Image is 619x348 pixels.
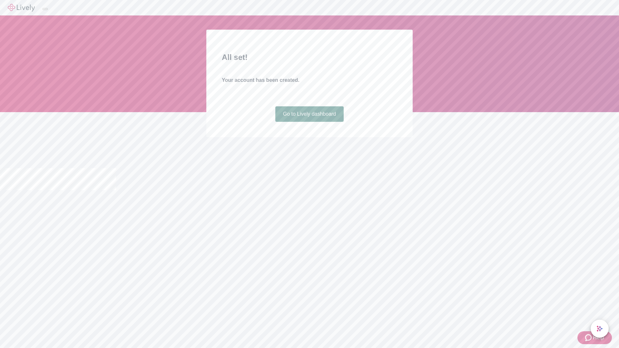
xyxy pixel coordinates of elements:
[43,8,48,10] button: Log out
[222,76,397,84] h4: Your account has been created.
[596,325,603,332] svg: Lively AI Assistant
[593,334,604,342] span: Help
[577,331,612,344] button: Zendesk support iconHelp
[222,52,397,63] h2: All set!
[275,106,344,122] a: Go to Lively dashboard
[8,4,35,12] img: Lively
[591,320,609,338] button: chat
[585,334,593,342] svg: Zendesk support icon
